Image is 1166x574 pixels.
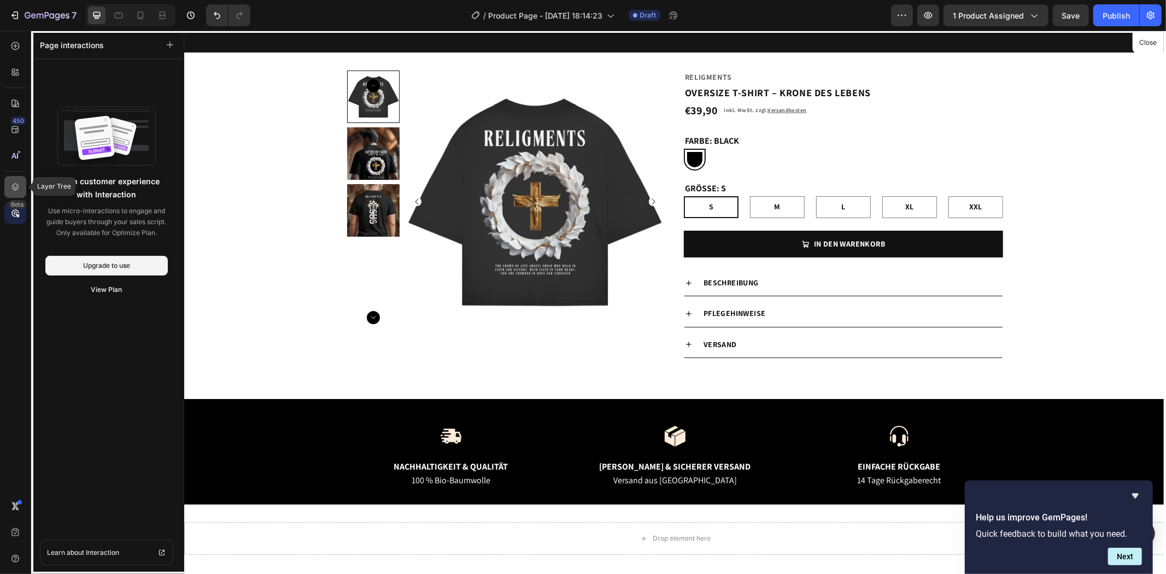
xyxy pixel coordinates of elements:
[206,4,250,26] div: Undo/Redo
[48,175,166,201] p: Enrich customer experience with Interaction
[1053,4,1089,26] button: Save
[4,4,81,26] button: 7
[45,206,168,227] p: Use micro-interactions to engage and guide buyers through your sales script.
[1093,4,1139,26] button: Publish
[1135,35,1162,51] button: Close
[944,4,1048,26] button: 1 product assigned
[483,10,486,21] span: /
[953,10,1024,21] span: 1 product assigned
[91,285,122,295] div: View Plan
[40,540,173,565] a: Learn about Interaction
[1062,11,1080,20] span: Save
[83,261,130,271] div: Upgrade to use
[976,489,1142,565] div: Help us improve GemPages!
[184,31,1166,574] iframe: Design area
[72,9,77,22] p: 7
[976,511,1142,524] h2: Help us improve GemPages!
[40,39,104,51] p: Page interactions
[976,529,1142,539] p: Quick feedback to build what you need.
[1103,10,1130,21] div: Publish
[8,200,26,209] div: Beta
[488,10,602,21] span: Product Page - [DATE] 18:14:23
[45,227,168,238] p: Only available for Optimize Plan.
[1108,548,1142,565] button: Next question
[10,116,26,125] div: 450
[640,10,656,20] span: Draft
[1129,489,1142,502] button: Hide survey
[47,547,119,558] span: Learn about Interaction
[45,280,168,300] button: View Plan
[45,256,168,276] button: Upgrade to use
